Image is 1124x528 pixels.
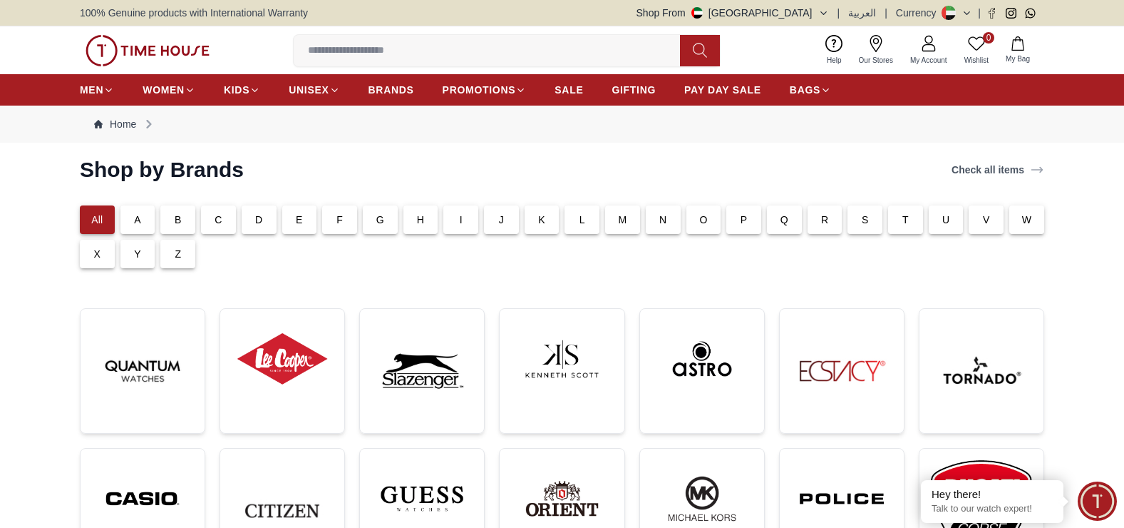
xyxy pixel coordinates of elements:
[1000,54,1036,64] span: My Bag
[931,320,1032,422] img: ...
[443,77,527,103] a: PROMOTIONS
[289,77,339,103] a: UNISEX
[224,77,260,103] a: KIDS
[612,83,656,97] span: GIFTING
[143,83,185,97] span: WOMEN
[511,320,612,397] img: ...
[612,77,656,103] a: GIFTING
[986,8,997,19] a: Facebook
[175,247,181,261] p: Z
[94,117,136,131] a: Home
[134,247,141,261] p: Y
[224,83,249,97] span: KIDS
[932,487,1053,502] div: Hey there!
[289,83,329,97] span: UNISEX
[80,83,103,97] span: MEN
[538,213,545,227] p: K
[818,32,850,68] a: Help
[417,213,424,227] p: H
[255,213,262,227] p: D
[848,6,876,20] button: العربية
[371,320,473,422] img: ...
[853,55,899,66] span: Our Stores
[978,6,981,20] span: |
[443,83,516,97] span: PROMOTIONS
[837,6,840,20] span: |
[790,83,820,97] span: BAGS
[790,77,831,103] a: BAGS
[959,55,994,66] span: Wishlist
[684,83,761,97] span: PAY DAY SALE
[1025,8,1036,19] a: Whatsapp
[983,213,990,227] p: V
[885,6,887,20] span: |
[904,55,953,66] span: My Account
[555,77,583,103] a: SALE
[368,77,414,103] a: BRANDS
[296,213,303,227] p: E
[368,83,414,97] span: BRANDS
[134,213,141,227] p: A
[80,77,114,103] a: MEN
[1006,8,1016,19] a: Instagram
[862,213,869,227] p: S
[902,213,909,227] p: T
[659,213,666,227] p: N
[949,160,1047,180] a: Check all items
[651,320,753,397] img: ...
[232,320,333,397] img: ...
[579,213,585,227] p: L
[983,32,994,44] span: 0
[80,157,244,183] h2: Shop by Brands
[684,77,761,103] a: PAY DAY SALE
[86,35,210,66] img: ...
[92,320,193,422] img: ...
[376,213,384,227] p: G
[1022,213,1031,227] p: W
[691,7,703,19] img: United Arab Emirates
[699,213,707,227] p: O
[215,213,222,227] p: C
[932,503,1053,515] p: Talk to our watch expert!
[80,106,1044,143] nav: Breadcrumb
[956,32,997,68] a: 0Wishlist
[499,213,504,227] p: J
[780,213,788,227] p: Q
[741,213,748,227] p: P
[555,83,583,97] span: SALE
[143,77,195,103] a: WOMEN
[896,6,942,20] div: Currency
[91,213,103,227] p: All
[619,213,627,227] p: M
[821,55,847,66] span: Help
[821,213,828,227] p: R
[791,320,892,422] img: ...
[1078,482,1117,521] div: Chat Widget
[175,213,182,227] p: B
[336,213,343,227] p: F
[942,213,949,227] p: U
[636,6,829,20] button: Shop From[GEOGRAPHIC_DATA]
[460,213,463,227] p: I
[94,247,101,261] p: X
[80,6,308,20] span: 100% Genuine products with International Warranty
[850,32,902,68] a: Our Stores
[997,34,1038,67] button: My Bag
